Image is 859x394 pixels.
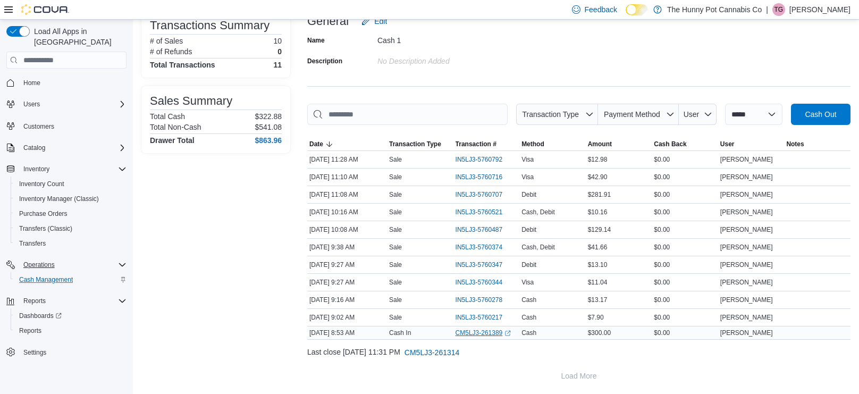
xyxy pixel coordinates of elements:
[2,257,131,272] button: Operations
[11,206,131,221] button: Purchase Orders
[598,104,679,125] button: Payment Method
[389,140,441,148] span: Transaction Type
[307,206,387,219] div: [DATE] 10:16 AM
[521,208,555,216] span: Cash, Debit
[19,312,62,320] span: Dashboards
[772,3,785,16] div: Tania Gonzalez
[307,241,387,254] div: [DATE] 9:38 AM
[307,171,387,183] div: [DATE] 11:10 AM
[11,236,131,251] button: Transfers
[652,171,718,183] div: $0.00
[456,329,511,337] a: CM5LJ3-261389External link
[456,225,503,234] span: IN5LJ3-5760487
[2,345,131,360] button: Settings
[15,273,127,286] span: Cash Management
[307,326,387,339] div: [DATE] 8:53 AM
[15,192,103,205] a: Inventory Manager (Classic)
[456,243,503,252] span: IN5LJ3-5760374
[374,16,387,27] span: Edit
[521,313,536,322] span: Cash
[255,136,282,145] h4: $863.96
[15,178,69,190] a: Inventory Count
[150,123,201,131] h6: Total Non-Cash
[19,295,50,307] button: Reports
[456,296,503,304] span: IN5LJ3-5760278
[15,324,127,337] span: Reports
[389,329,411,337] p: Cash In
[784,138,850,150] button: Notes
[791,104,850,125] button: Cash Out
[19,239,46,248] span: Transfers
[679,104,717,125] button: User
[652,138,718,150] button: Cash Back
[6,71,127,388] nav: Complex example
[23,261,55,269] span: Operations
[23,165,49,173] span: Inventory
[456,278,503,287] span: IN5LJ3-5760344
[652,258,718,271] div: $0.00
[718,138,785,150] button: User
[720,155,773,164] span: [PERSON_NAME]
[521,140,544,148] span: Method
[307,294,387,306] div: [DATE] 9:16 AM
[15,237,50,250] a: Transfers
[652,326,718,339] div: $0.00
[652,188,718,201] div: $0.00
[588,155,608,164] span: $12.98
[405,347,460,358] span: CM5LJ3-261314
[150,19,270,32] h3: Transactions Summary
[456,206,513,219] button: IN5LJ3-5760521
[588,313,604,322] span: $7.90
[521,190,536,199] span: Debit
[19,141,49,154] button: Catalog
[307,188,387,201] div: [DATE] 11:08 AM
[389,173,402,181] p: Sale
[561,371,597,381] span: Load More
[19,275,73,284] span: Cash Management
[521,329,536,337] span: Cash
[15,324,46,337] a: Reports
[15,178,127,190] span: Inventory Count
[521,296,536,304] span: Cash
[456,276,513,289] button: IN5LJ3-5760344
[277,47,282,56] p: 0
[684,110,700,119] span: User
[720,278,773,287] span: [PERSON_NAME]
[307,36,325,45] label: Name
[604,110,660,119] span: Payment Method
[11,177,131,191] button: Inventory Count
[456,208,503,216] span: IN5LJ3-5760521
[19,326,41,335] span: Reports
[387,138,453,150] button: Transaction Type
[19,346,50,359] a: Settings
[652,276,718,289] div: $0.00
[23,100,40,108] span: Users
[15,207,72,220] a: Purchase Orders
[720,140,735,148] span: User
[15,237,127,250] span: Transfers
[456,173,503,181] span: IN5LJ3-5760716
[626,4,648,15] input: Dark Mode
[652,311,718,324] div: $0.00
[19,77,45,89] a: Home
[19,258,59,271] button: Operations
[586,138,652,150] button: Amount
[2,75,131,90] button: Home
[307,104,508,125] input: This is a search bar. As you type, the results lower in the page will automatically filter.
[456,311,513,324] button: IN5LJ3-5760217
[307,258,387,271] div: [DATE] 9:27 AM
[150,47,192,56] h6: # of Refunds
[19,295,127,307] span: Reports
[521,155,534,164] span: Visa
[789,3,850,16] p: [PERSON_NAME]
[150,37,183,45] h6: # of Sales
[456,313,503,322] span: IN5LJ3-5760217
[652,241,718,254] div: $0.00
[389,190,402,199] p: Sale
[11,323,131,338] button: Reports
[377,32,520,45] div: Cash 1
[456,155,503,164] span: IN5LJ3-5760792
[2,162,131,177] button: Inventory
[15,309,66,322] a: Dashboards
[150,112,185,121] h6: Total Cash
